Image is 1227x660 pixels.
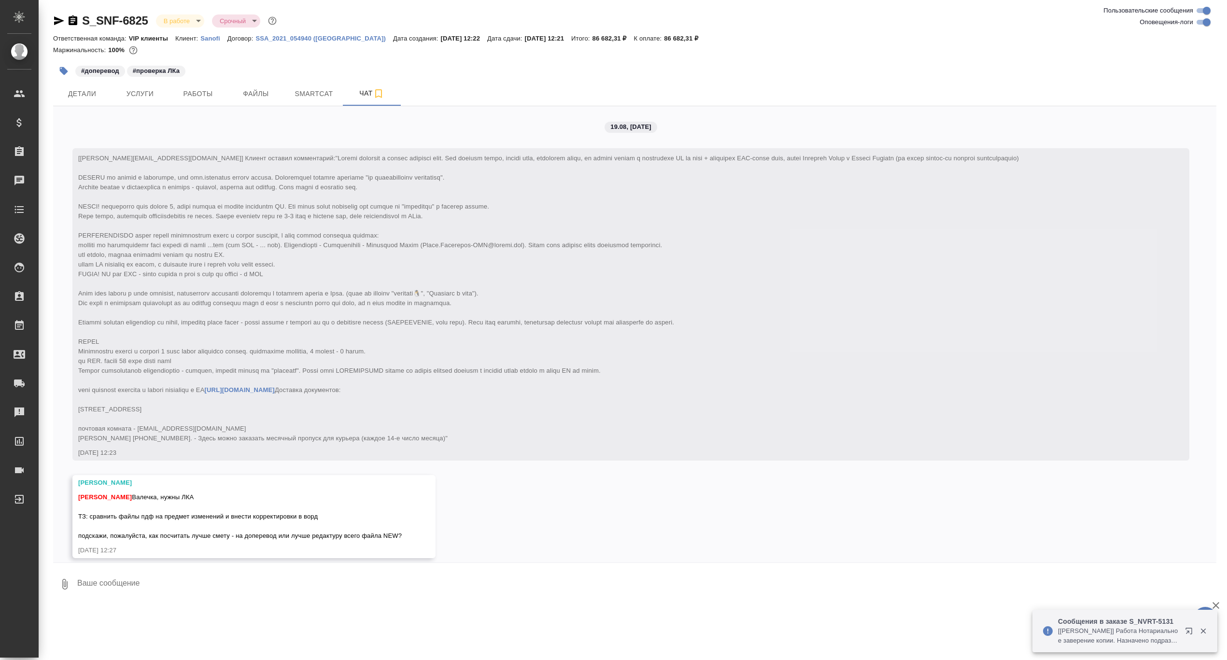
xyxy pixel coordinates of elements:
button: В работе [161,17,193,25]
p: Дата сдачи: [487,35,524,42]
span: Файлы [233,88,279,100]
p: Договор: [227,35,256,42]
a: Sanofi [200,34,227,42]
p: Маржинальность: [53,46,108,54]
p: К оплате: [634,35,664,42]
svg: Подписаться [373,88,384,99]
button: 🙏 [1193,607,1217,631]
span: проверка ЛКа [126,66,186,74]
p: 86 682,31 ₽ [592,35,634,42]
p: [DATE] 12:22 [440,35,487,42]
p: SSA_2021_054940 ([GEOGRAPHIC_DATA]) [255,35,393,42]
span: "Loremi dolorsit a consec adipisci elit. Sed doeiusm tempo, incidi utla, etdolorem aliqu, en admi... [78,154,1019,442]
div: В работе [212,14,260,28]
p: #доперевод [81,66,119,76]
p: Клиент: [175,35,200,42]
span: доперевод [74,66,126,74]
a: S_SNF-6825 [82,14,148,27]
span: Валечка, нужны ЛКА ТЗ: сравнить файлы пдф на предмет изменений и внести корректировки в ворд подс... [78,493,402,539]
p: Ответственная команда: [53,35,129,42]
span: Чат [349,87,395,99]
span: Smartcat [291,88,337,100]
div: [DATE] 12:27 [78,546,402,555]
span: Пользовательские сообщения [1103,6,1193,15]
span: Услуги [117,88,163,100]
button: Скопировать ссылку [67,15,79,27]
a: SSA_2021_054940 ([GEOGRAPHIC_DATA]) [255,34,393,42]
button: Доп статусы указывают на важность/срочность заказа [266,14,279,27]
div: [DATE] 12:23 [78,448,1156,458]
p: 100% [108,46,127,54]
span: Детали [59,88,105,100]
p: [DATE] 12:21 [524,35,571,42]
p: 19.08, [DATE] [610,122,651,132]
a: [URL][DOMAIN_NAME] [205,386,275,393]
p: Дата создания: [393,35,440,42]
span: Работы [175,88,221,100]
p: 86 682,31 ₽ [664,35,705,42]
button: Срочный [217,17,249,25]
div: В работе [156,14,204,28]
p: Sanofi [200,35,227,42]
p: Итого: [571,35,592,42]
span: [[PERSON_NAME][EMAIL_ADDRESS][DOMAIN_NAME]] Клиент оставил комментарий: [78,154,1019,442]
span: [PERSON_NAME] [78,493,132,501]
button: Закрыть [1193,627,1213,635]
button: Открыть в новой вкладке [1179,621,1202,645]
p: Сообщения в заказе S_NVRT-5131 [1058,617,1179,626]
div: [PERSON_NAME] [78,478,402,488]
p: VIP клиенты [129,35,175,42]
p: [[PERSON_NAME]] Работа Нотариальное заверение копии. Назначено подразделение "Сертифай" [1058,626,1179,646]
button: Добавить тэг [53,60,74,82]
span: Оповещения-логи [1140,17,1193,27]
button: 175.00 RUB; [127,44,140,56]
button: Скопировать ссылку для ЯМессенджера [53,15,65,27]
p: #проверка ЛКа [133,66,180,76]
